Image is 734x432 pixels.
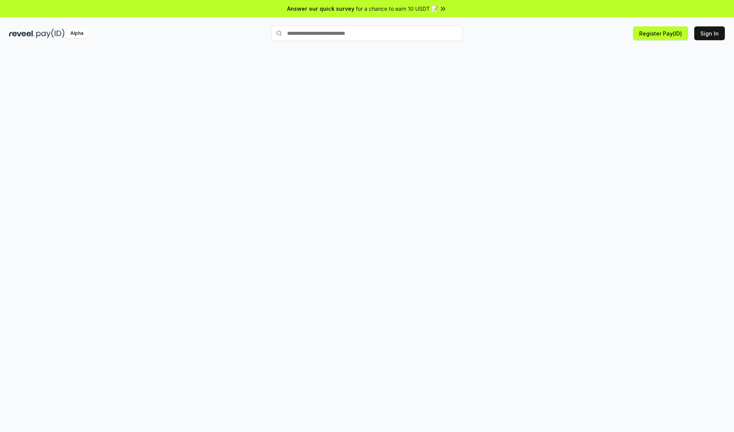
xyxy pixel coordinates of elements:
img: pay_id [36,29,65,38]
div: Alpha [66,29,88,38]
button: Sign In [694,26,725,40]
img: reveel_dark [9,29,35,38]
span: Answer our quick survey [287,5,354,13]
button: Register Pay(ID) [633,26,688,40]
span: for a chance to earn 10 USDT 📝 [356,5,438,13]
